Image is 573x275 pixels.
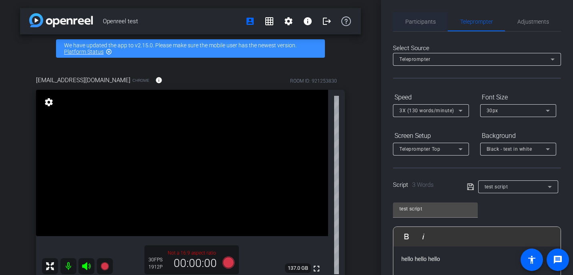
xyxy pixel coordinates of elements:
mat-icon: logout [322,16,332,26]
div: Speed [393,91,469,104]
input: Title [399,204,471,214]
p: hello hello hello [401,255,553,263]
mat-icon: highlight_off [106,49,112,55]
span: Openreel test [103,13,240,29]
span: Teleprompter [460,19,493,24]
div: Script [393,180,456,190]
div: We have updated the app to v2.15.0. Please make sure the mobile user has the newest version. [56,39,325,58]
div: Font Size [480,91,556,104]
span: Participants [405,19,436,24]
mat-icon: fullscreen [312,264,321,273]
div: Screen Setup [393,129,469,143]
mat-icon: account_box [245,16,255,26]
div: ROOM ID: 921253830 [290,77,337,85]
mat-icon: grid_on [264,16,274,26]
mat-icon: accessibility [527,255,537,265]
span: [EMAIL_ADDRESS][DOMAIN_NAME] [36,76,130,85]
button: Italic (⌘I) [416,228,431,245]
span: 3X (130 words/minute) [399,108,454,113]
span: Black - text in white [487,146,532,152]
mat-icon: settings [284,16,293,26]
span: Teleprompter Top [399,146,440,152]
span: FPS [154,257,162,263]
span: test script [485,184,508,190]
span: 3 Words [412,181,434,188]
mat-icon: info [155,77,162,84]
span: Teleprompter [399,57,430,62]
span: 137.0 GB [285,263,311,273]
mat-icon: settings [43,97,54,107]
mat-icon: info [303,16,313,26]
mat-icon: message [553,255,563,265]
span: Adjustments [517,19,549,24]
button: Bold (⌘B) [399,228,414,245]
span: Chrome [132,77,149,83]
div: Select Source [393,44,561,53]
div: 1912P [148,264,168,270]
span: 30px [487,108,498,113]
a: Platform Status [64,49,104,55]
div: 00:00:00 [168,257,222,270]
p: Not a 16:9 aspect ratio [148,249,235,257]
div: Background [480,129,556,143]
div: 30 [148,257,168,263]
img: app-logo [29,13,93,27]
